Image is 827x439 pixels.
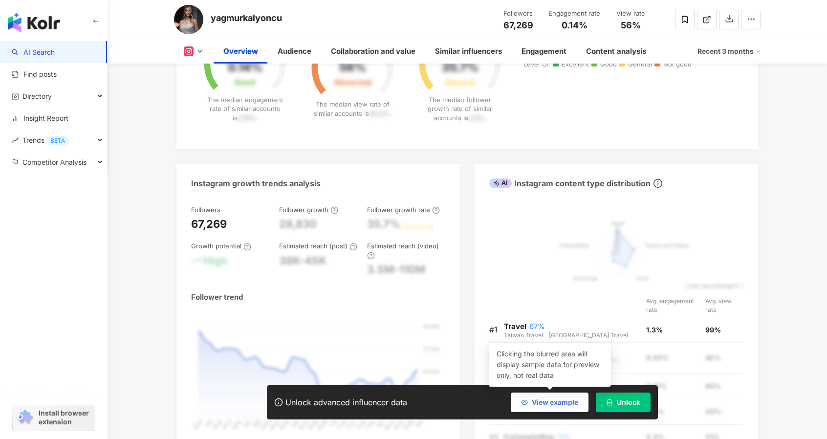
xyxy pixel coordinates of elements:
[586,45,646,57] div: Content analysis
[532,398,578,406] span: View example
[619,61,652,68] span: General
[548,9,600,19] div: Engagement rate
[529,322,545,331] span: 67%
[12,137,19,144] span: rise
[279,205,338,214] div: Follower growth
[489,178,512,188] div: AI
[522,45,566,57] div: Engagement
[503,20,533,30] span: 67,269
[39,409,92,426] span: Install browser extension
[596,393,651,412] button: Unlock
[211,12,282,24] div: yagmurkalyoncu
[191,292,243,302] div: Follower trend
[511,393,588,412] button: View example
[12,69,57,79] a: Find posts
[523,61,743,68] div: Level :
[489,178,651,189] div: Instagram content type distribution
[417,95,503,122] div: The median follower growth rate of similar accounts is .
[191,241,251,250] div: Growth potential
[238,114,256,122] span: 0.19%
[228,61,262,74] div: 0.14%
[367,205,440,214] div: Follower growth rate
[235,78,255,87] div: Good
[621,21,641,30] span: 56%
[445,78,475,87] div: General
[223,45,258,57] div: Overview
[12,47,55,57] a: searchAI Search
[489,343,611,387] div: Clicking the blurred area will display sample data for preview only, not real data
[191,205,220,214] div: Followers
[191,178,321,189] div: Instagram growth trends analysis
[12,113,68,123] a: Insight Report
[22,129,69,151] span: Trends
[612,9,649,19] div: View rate
[617,398,640,406] span: Unlock
[442,61,479,74] div: 35.7%
[331,45,415,57] div: Collaboration and value
[46,136,69,146] div: BETA
[13,404,95,431] a: chrome extensionInstall browser extension
[606,399,613,406] span: lock
[367,241,445,260] div: Estimated reach (video)
[435,45,502,57] div: Similar influencers
[489,324,504,336] div: #1
[646,297,705,315] div: Avg. engagement rate
[705,297,743,315] div: Avg. view rate
[504,332,628,339] span: Taiwan Travel．[GEOGRAPHIC_DATA] Travel
[369,110,389,117] span: 35.5%
[334,78,371,87] div: Abnormal
[174,5,203,34] img: KOL Avatar
[591,61,617,68] span: Good
[8,13,60,32] img: logo
[553,61,589,68] span: Excellent
[22,151,87,173] span: Competitor Analysis
[652,177,664,189] span: info-circle
[310,100,395,117] div: The median view rate of similar accounts is .
[339,61,366,74] div: 56%
[705,326,721,334] span: 99%
[646,326,663,334] span: 1.3%
[562,21,588,30] span: 0.14%
[202,95,288,122] div: The median engagement rate of similar accounts is .
[500,9,537,19] div: Followers
[504,322,526,331] span: Travel
[16,410,34,425] img: chrome extension
[22,85,52,107] span: Directory
[468,114,484,122] span: 0.8%
[278,45,311,57] div: Audience
[654,61,692,68] span: Not good
[191,217,227,232] div: 67,269
[279,241,357,250] div: Estimated reach (post)
[285,397,407,407] div: Unlock advanced influencer data
[697,44,761,59] div: Recent 3 months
